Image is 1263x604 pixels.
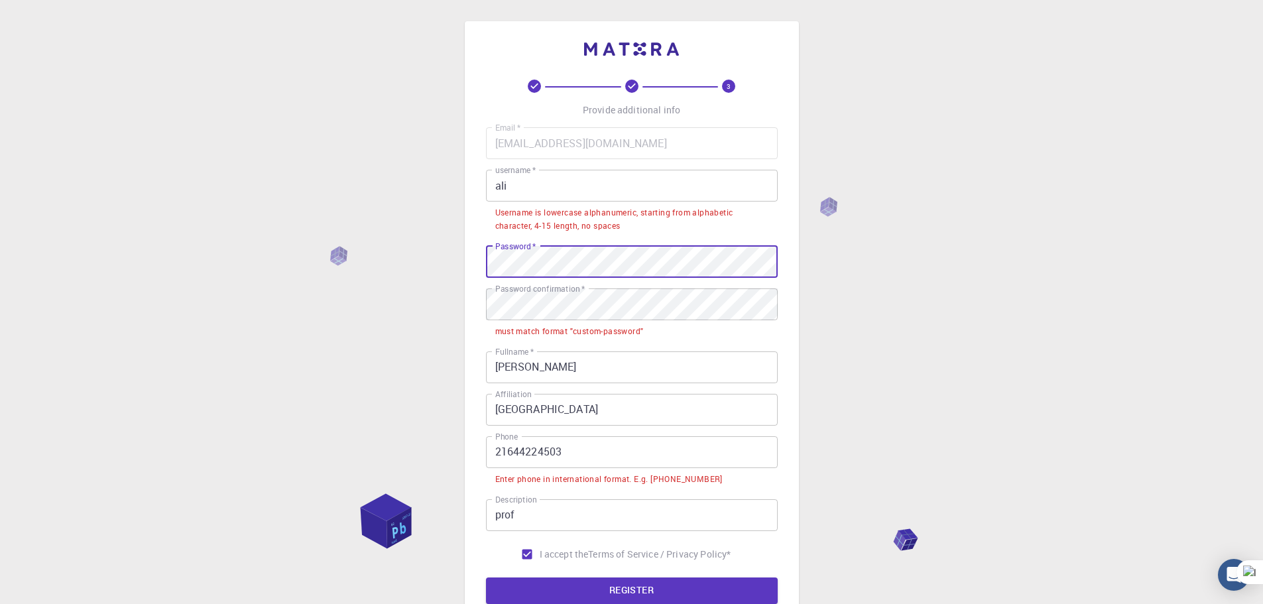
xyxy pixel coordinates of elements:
text: 3 [727,82,731,91]
div: Username is lowercase alphanumeric, starting from alphabetic character, 4-15 length, no spaces [495,206,768,233]
label: Phone [495,431,518,442]
label: Password confirmation [495,283,585,294]
label: username [495,164,536,176]
label: Fullname [495,346,534,357]
label: Password [495,241,536,252]
label: Affiliation [495,389,531,400]
a: Terms of Service / Privacy Policy* [588,548,731,561]
button: REGISTER [486,577,778,604]
span: I accept the [540,548,589,561]
label: Description [495,494,537,505]
div: Open Intercom Messenger [1218,559,1250,591]
div: Enter phone in international format. E.g. [PHONE_NUMBER] [495,473,723,486]
p: Provide additional info [583,103,680,117]
label: Email [495,122,520,133]
div: must match format "custom-password" [495,325,644,338]
p: Terms of Service / Privacy Policy * [588,548,731,561]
